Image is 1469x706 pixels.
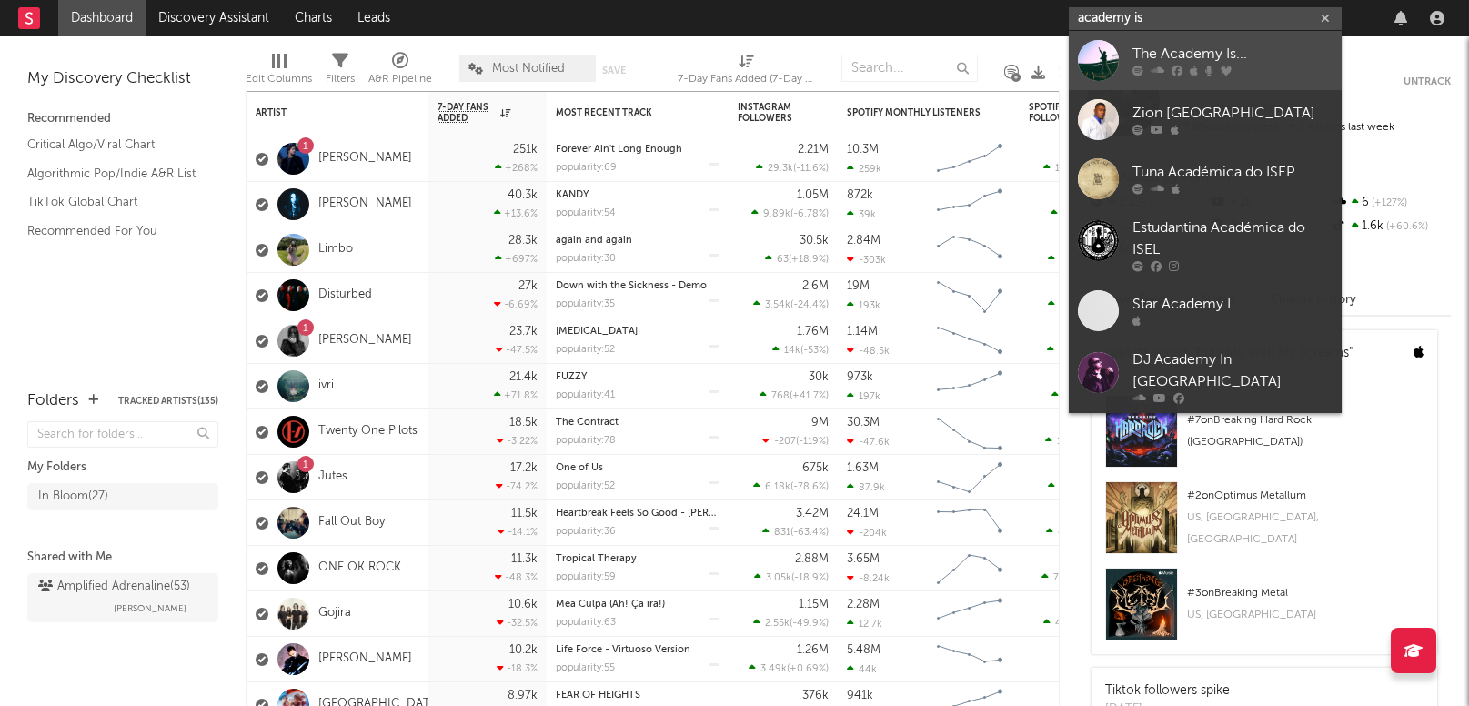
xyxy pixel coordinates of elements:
svg: Chart title [929,318,1011,364]
a: FUZZY [556,372,587,382]
div: +268 % [495,162,538,174]
div: ( ) [1043,162,1120,174]
div: 23.7k [509,326,538,338]
div: 21.4k [509,371,538,383]
div: Muse [556,327,719,337]
div: 7-Day Fans Added (7-Day Fans Added) [678,68,814,90]
button: Filter by Spotify Monthly Listeners [992,104,1011,122]
div: 197k [847,390,880,402]
div: +697 % [495,253,538,265]
a: DJ Academy In [GEOGRAPHIC_DATA] [1069,340,1342,413]
div: Tropical Therapy [556,554,719,564]
span: 29.3k [768,164,793,174]
div: KANDY [556,190,719,200]
a: Mea Culpa (Ah! Ça ira!) [556,600,665,610]
div: popularity: 69 [556,163,617,173]
div: 193k [847,299,880,311]
a: #2onOptimus MetallumUS, [GEOGRAPHIC_DATA], [GEOGRAPHIC_DATA] [1092,481,1437,568]
div: +13.6 % [494,207,538,219]
a: Twenty One Pilots [318,424,418,439]
div: ( ) [1046,526,1120,538]
div: 1.76M [797,326,829,338]
div: Shared with Me [27,547,218,569]
div: 27k [518,280,538,292]
span: -53 % [803,346,826,356]
div: ( ) [762,526,829,538]
span: -119 % [799,437,826,447]
div: popularity: 54 [556,208,616,218]
div: 2.21M [798,144,829,156]
div: +71.8 % [494,389,538,401]
button: Filter by Artist [401,104,419,122]
span: 6.18k [765,482,790,492]
svg: Chart title [929,227,1011,273]
a: again and again [556,236,632,246]
div: My Discovery Checklist [27,68,218,90]
div: ( ) [1043,617,1120,629]
div: Edit Columns [246,68,312,90]
div: Estudantina Académica do ISEL [1132,217,1333,261]
div: ( ) [1048,298,1120,310]
div: # 2 on Optimus Metallum [1187,485,1424,507]
div: DJ Academy In [GEOGRAPHIC_DATA] [1132,349,1333,393]
div: 40.3k [508,189,538,201]
a: Fall Out Boy [318,515,385,530]
span: -207 [774,437,796,447]
div: -6.69 % [494,298,538,310]
span: [PERSON_NAME] [114,598,186,620]
div: ( ) [754,571,829,583]
div: Heartbreak Feels So Good - Dillon Francis Remix [556,509,719,519]
span: 3.05k [766,573,791,583]
div: 19M [847,280,870,292]
svg: Chart title [929,409,1011,455]
div: ( ) [753,617,829,629]
div: ( ) [1048,480,1120,492]
a: FEAR OF HEIGHTS [556,691,640,701]
span: 14k [784,346,800,356]
span: -18.9 % [794,573,826,583]
input: Search for folders... [27,421,218,448]
div: Tiktok followers spike [1105,681,1230,701]
div: 2.28M [847,599,880,610]
div: My Folders [27,457,218,479]
div: 675k [802,462,829,474]
div: 3.65M [847,553,880,565]
span: -63.4 % [793,528,826,538]
div: Zion [GEOGRAPHIC_DATA] [1132,103,1333,125]
div: 18.5k [509,417,538,429]
div: 1.15M [799,599,829,610]
div: ( ) [1047,344,1120,356]
div: ( ) [760,389,829,401]
div: popularity: 36 [556,527,616,537]
a: Recommended For You [27,221,200,241]
button: Filter by Instagram Followers [810,104,829,122]
div: 28.3k [508,235,538,247]
div: 1.05M [797,189,829,201]
div: -47.5 % [496,344,538,356]
a: Star Academy I [1069,281,1342,340]
input: Search... [841,55,978,82]
div: 17.2k [510,462,538,474]
span: 9.89k [763,209,790,219]
a: Disturbed [318,287,372,303]
div: 8.97k [508,690,538,701]
button: Filter by 7-Day Fans Added [519,104,538,122]
svg: Chart title [929,637,1011,682]
div: The Contract [556,418,719,428]
div: US, [GEOGRAPHIC_DATA], [GEOGRAPHIC_DATA] [1187,507,1424,550]
div: -8.24k [847,572,890,584]
div: Star Academy I [1132,294,1333,316]
div: ( ) [753,298,829,310]
svg: Chart title [929,136,1011,182]
span: 3.49k [760,664,787,674]
div: ( ) [1045,435,1120,447]
div: Most Recent Track [556,107,692,118]
div: popularity: 63 [556,618,616,628]
a: Down with the Sickness - Demo [556,281,707,291]
a: #7onBreaking Hard Rock ([GEOGRAPHIC_DATA]) [1092,395,1437,481]
div: 44k [847,663,877,675]
div: -48.3 % [495,571,538,583]
span: 7-Day Fans Added [438,102,496,124]
a: Gojira [318,606,351,621]
div: 30.3M [847,417,880,429]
